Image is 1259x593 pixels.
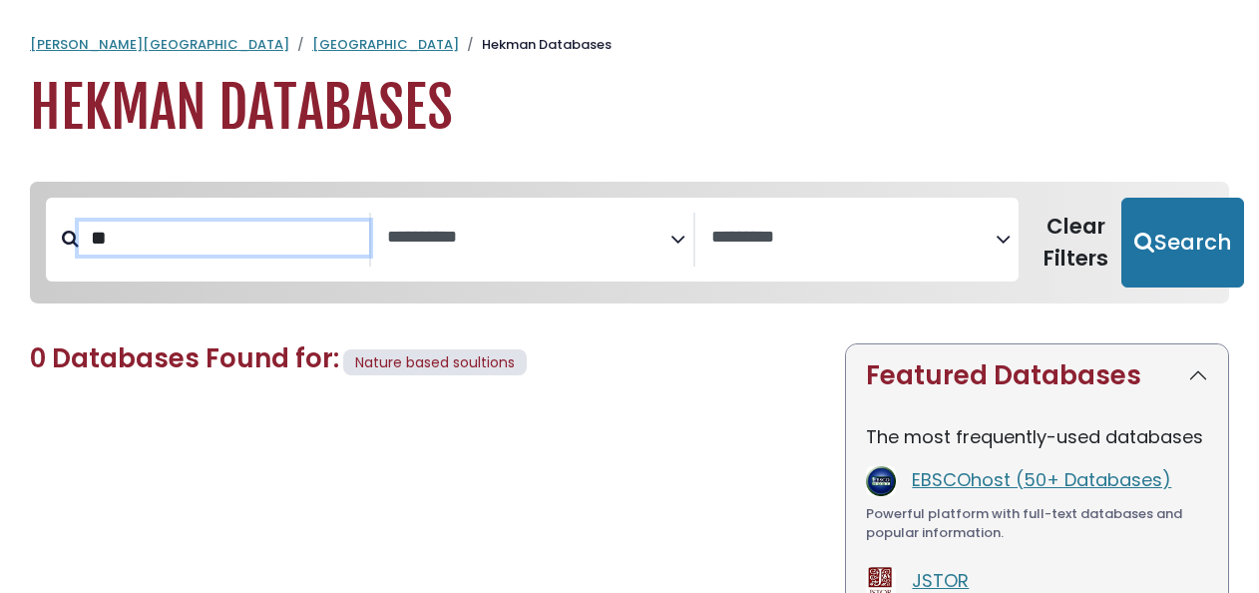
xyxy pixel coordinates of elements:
[30,340,339,376] span: 0 Databases Found for:
[459,35,612,55] li: Hekman Databases
[912,568,969,593] a: JSTOR
[912,467,1171,492] a: EBSCOhost (50+ Databases)
[866,504,1208,543] div: Powerful platform with full-text databases and popular information.
[30,35,289,54] a: [PERSON_NAME][GEOGRAPHIC_DATA]
[30,75,1229,142] h1: Hekman Databases
[30,35,1229,55] nav: breadcrumb
[355,352,515,372] span: Nature based soultions
[79,222,369,255] input: Search database by title or keyword
[312,35,459,54] a: [GEOGRAPHIC_DATA]
[711,228,996,249] textarea: Search
[1121,198,1244,288] button: Submit for Search Results
[866,423,1208,450] p: The most frequently-used databases
[387,228,671,249] textarea: Search
[1031,198,1121,288] button: Clear Filters
[30,182,1229,303] nav: Search filters
[846,344,1228,407] button: Featured Databases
